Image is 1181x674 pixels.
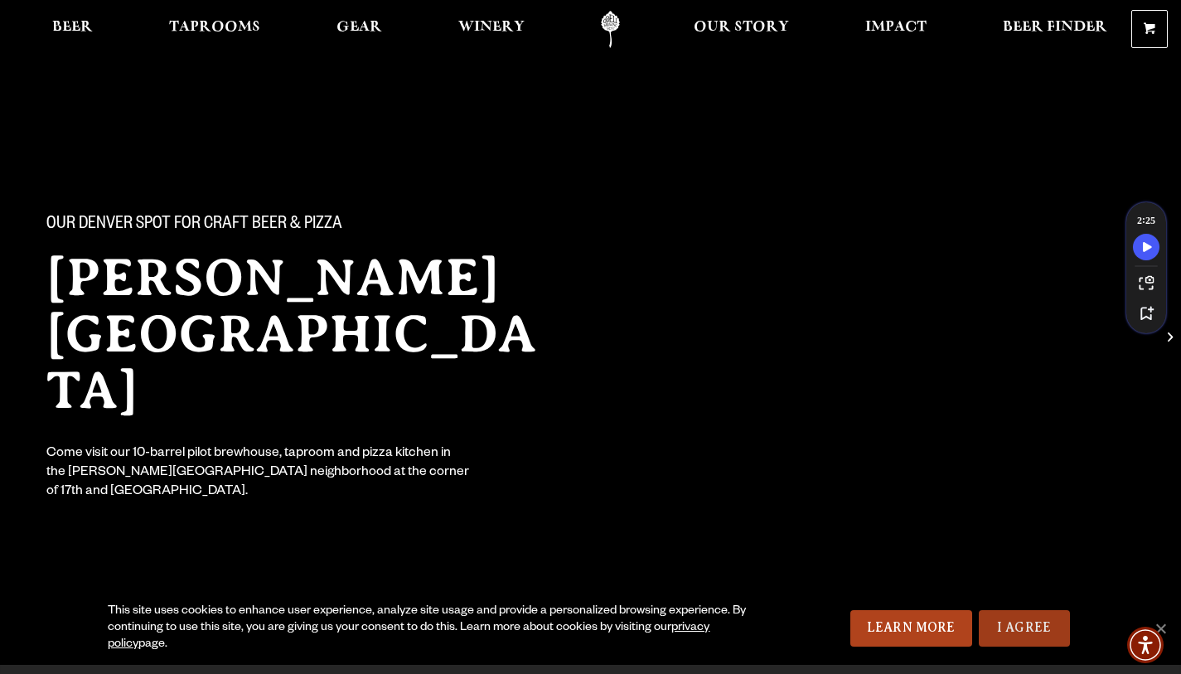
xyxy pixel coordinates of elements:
span: Winery [458,21,525,34]
a: I Agree [979,610,1070,647]
span: Our Denver spot for craft beer & pizza [46,215,342,236]
div: Accessibility Menu [1127,627,1164,663]
span: Gear [336,21,382,34]
a: Taprooms [158,11,271,48]
a: Impact [854,11,937,48]
span: Taprooms [169,21,260,34]
a: Our Story [683,11,800,48]
a: Beer Finder [992,11,1118,48]
span: Our Story [694,21,789,34]
div: Come visit our 10-barrel pilot brewhouse, taproom and pizza kitchen in the [PERSON_NAME][GEOGRAPH... [46,445,471,502]
div: This site uses cookies to enhance user experience, analyze site usage and provide a personalized ... [108,604,767,653]
a: Beer [41,11,104,48]
a: Learn More [850,610,972,647]
h2: [PERSON_NAME][GEOGRAPHIC_DATA] [46,250,564,419]
a: Odell Home [579,11,641,48]
span: Beer [52,21,93,34]
a: Gear [326,11,393,48]
span: Impact [865,21,927,34]
span: Beer Finder [1003,21,1107,34]
a: Winery [448,11,535,48]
